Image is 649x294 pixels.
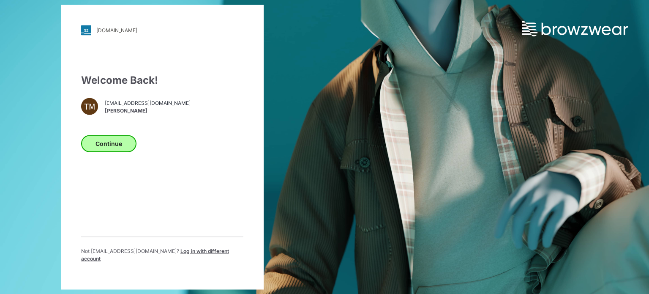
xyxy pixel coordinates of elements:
[522,21,628,36] img: browzwear-logo.e42bd6dac1945053ebaf764b6aa21510.svg
[81,72,243,88] div: Welcome Back!
[105,99,191,107] span: [EMAIL_ADDRESS][DOMAIN_NAME]
[96,27,137,33] div: [DOMAIN_NAME]
[81,135,136,152] button: Continue
[81,247,243,262] p: Not [EMAIL_ADDRESS][DOMAIN_NAME] ?
[81,25,243,35] a: [DOMAIN_NAME]
[81,98,98,115] div: TM
[105,107,191,115] span: [PERSON_NAME]
[81,25,91,35] img: stylezone-logo.562084cfcfab977791bfbf7441f1a819.svg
